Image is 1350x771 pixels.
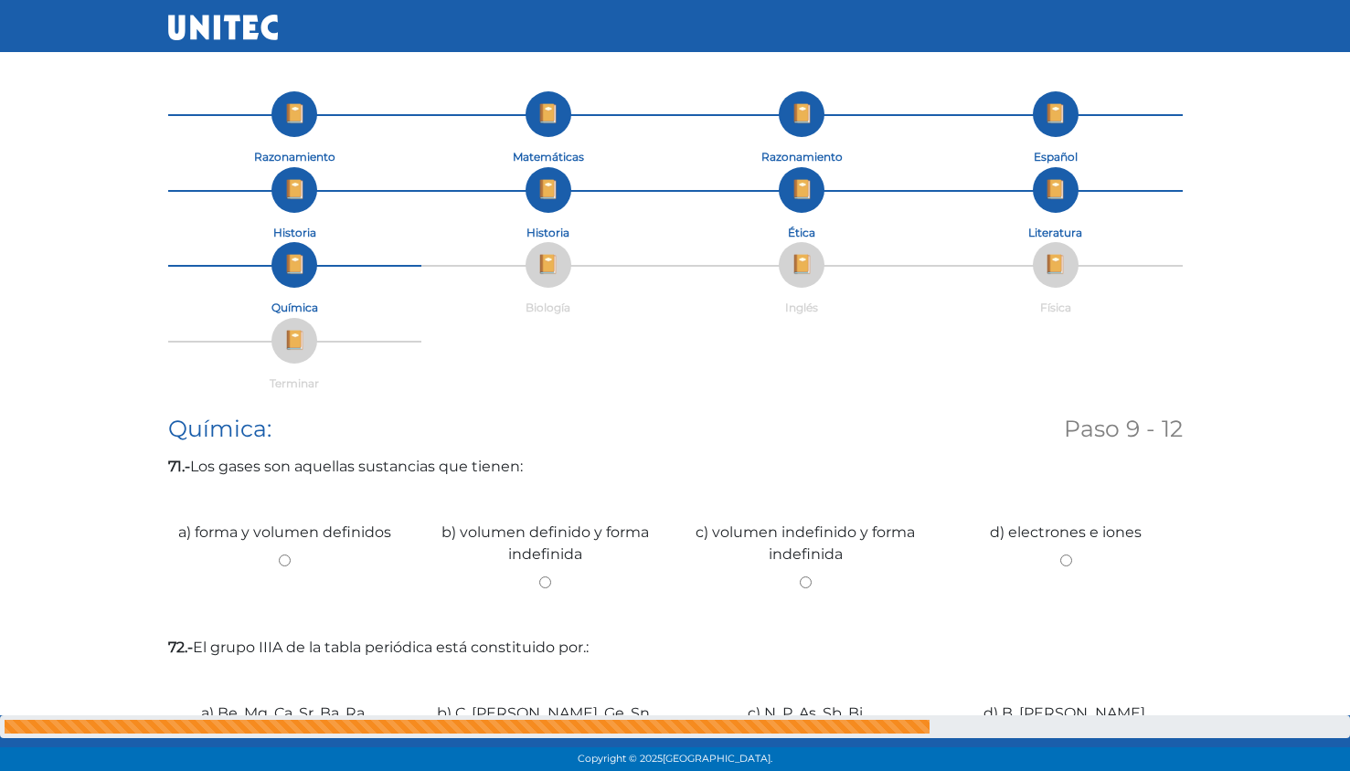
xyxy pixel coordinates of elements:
label: a) Be, Mg, Ca, Sr, Ba, Ra, [201,702,367,724]
strong: Literatura [1028,226,1082,239]
strong: 72.- [168,639,193,656]
label: d) electrones e iones [990,522,1142,544]
label: c) N, P, As, Sb, Bi [748,702,863,724]
label: Los gases son aquellas sustancias que tienen: [168,456,1183,478]
strong: Química [271,301,318,314]
strong: Inglés [785,301,818,314]
strong: Historia [273,226,316,239]
label: b) volumen definido y forma indefinida [429,522,662,565]
label: a) forma y volumen definidos [178,522,391,544]
strong: Español [1034,150,1078,164]
strong: Historia [526,226,569,239]
h2: Química: [168,415,749,442]
strong: Razonamiento [761,150,843,164]
label: c) volumen indefinido y forma indefinida [689,522,922,565]
span: [GEOGRAPHIC_DATA]. [663,753,772,765]
strong: Física [1040,301,1071,314]
img: UNITEC [168,15,278,40]
h2: Paso 9 - 12 [776,415,1183,442]
strong: Ética [788,226,815,239]
label: d) B, [PERSON_NAME], [PERSON_NAME], In, Tl [950,702,1183,746]
strong: 71.- [168,458,190,475]
strong: Terminar [270,376,319,390]
strong: Biología [526,301,570,314]
label: b) C, [PERSON_NAME], Ge, Sn, Pb [429,702,662,746]
strong: Razonamiento [254,150,335,164]
strong: Matemáticas [513,150,584,164]
label: El grupo IIIA de la tabla periódica está constituido por.: [168,637,1183,659]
